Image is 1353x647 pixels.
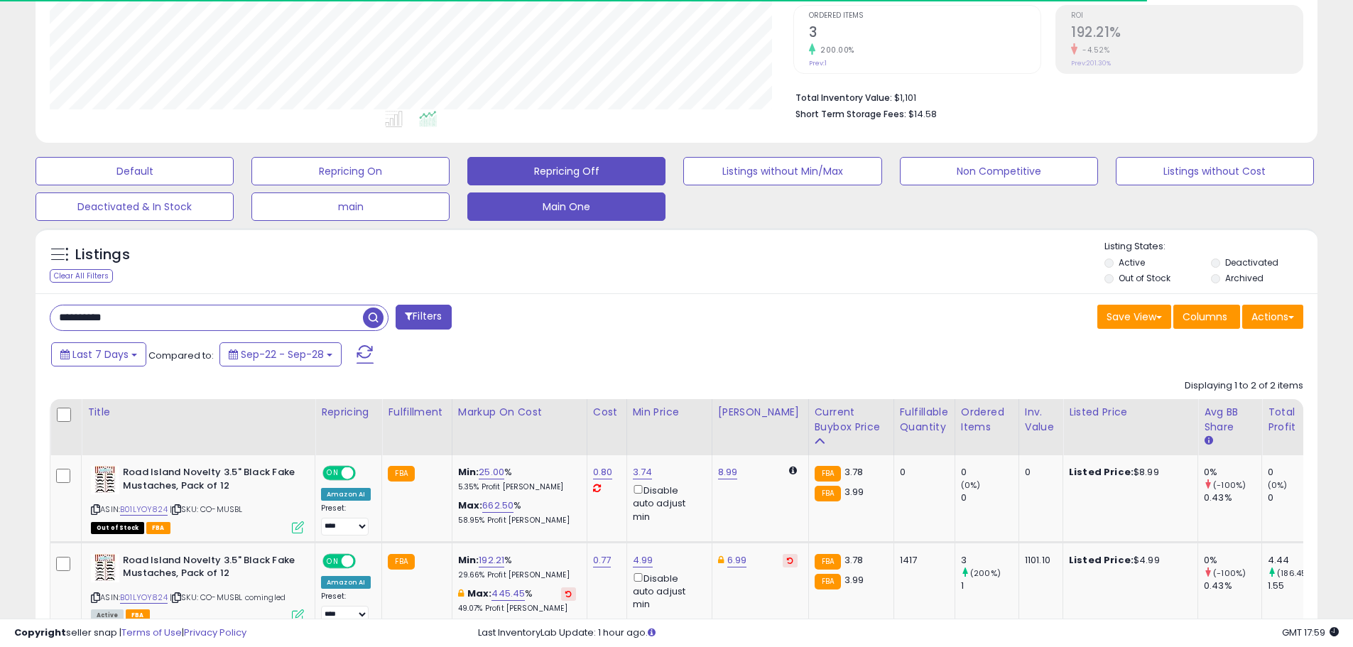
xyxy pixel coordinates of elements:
[91,466,119,494] img: 51Ey-bNH+-L._SL40_.jpg
[633,465,653,479] a: 3.74
[458,553,479,567] b: Min:
[458,499,483,512] b: Max:
[396,305,451,330] button: Filters
[1277,567,1316,579] small: (186.45%)
[1025,554,1052,567] div: 1101.10
[1204,466,1261,479] div: 0%
[467,192,665,221] button: Main One
[1204,580,1261,592] div: 0.43%
[87,405,309,420] div: Title
[321,504,371,535] div: Preset:
[91,522,144,534] span: All listings that are currently out of stock and unavailable for purchase on Amazon
[795,108,906,120] b: Short Term Storage Fees:
[727,553,747,567] a: 6.99
[844,465,864,479] span: 3.78
[14,626,66,639] strong: Copyright
[458,587,576,614] div: %
[1077,45,1109,55] small: -4.52%
[961,580,1018,592] div: 1
[844,485,864,499] span: 3.99
[324,467,342,479] span: ON
[809,24,1040,43] h2: 3
[388,405,445,420] div: Fulfillment
[961,491,1018,504] div: 0
[961,554,1018,567] div: 3
[1119,256,1145,268] label: Active
[458,466,576,492] div: %
[91,466,304,532] div: ASIN:
[1268,405,1320,435] div: Total Profit
[961,405,1013,435] div: Ordered Items
[458,554,576,580] div: %
[1183,310,1227,324] span: Columns
[219,342,342,366] button: Sep-22 - Sep-28
[1116,157,1314,185] button: Listings without Cost
[50,269,113,283] div: Clear All Filters
[961,466,1018,479] div: 0
[900,405,949,435] div: Fulfillable Quantity
[718,465,738,479] a: 8.99
[354,467,376,479] span: OFF
[479,553,504,567] a: 192.21
[184,626,246,639] a: Privacy Policy
[170,504,243,515] span: | SKU: CO-MUSBL
[251,157,450,185] button: Repricing On
[452,399,587,455] th: The percentage added to the cost of goods (COGS) that forms the calculator for Min & Max prices.
[458,482,576,492] p: 5.35% Profit [PERSON_NAME]
[815,45,854,55] small: 200.00%
[458,516,576,526] p: 58.95% Profit [PERSON_NAME]
[633,570,701,611] div: Disable auto adjust min
[36,157,234,185] button: Default
[1268,580,1325,592] div: 1.55
[1204,405,1256,435] div: Avg BB Share
[123,466,295,496] b: Road Island Novelty 3.5" Black Fake Mustaches, Pack of 12
[458,570,576,580] p: 29.66% Profit [PERSON_NAME]
[1213,567,1246,579] small: (-100%)
[900,554,944,567] div: 1417
[354,555,376,567] span: OFF
[36,192,234,221] button: Deactivated & In Stock
[1204,554,1261,567] div: 0%
[1069,465,1134,479] b: Listed Price:
[321,488,371,501] div: Amazon AI
[478,626,1339,640] div: Last InventoryLab Update: 1 hour ago.
[1282,626,1339,639] span: 2025-10-6 17:59 GMT
[815,574,841,589] small: FBA
[809,12,1040,20] span: Ordered Items
[900,466,944,479] div: 0
[1025,466,1052,479] div: 0
[1025,405,1057,435] div: Inv. value
[1225,272,1264,284] label: Archived
[1069,554,1187,567] div: $4.99
[388,554,414,570] small: FBA
[121,626,182,639] a: Terms of Use
[970,567,1001,579] small: (200%)
[482,499,514,513] a: 662.50
[72,347,129,361] span: Last 7 Days
[458,604,576,614] p: 49.07% Profit [PERSON_NAME]
[458,405,581,420] div: Markup on Cost
[795,92,892,104] b: Total Inventory Value:
[1069,466,1187,479] div: $8.99
[51,342,146,366] button: Last 7 Days
[251,192,450,221] button: main
[1225,256,1278,268] label: Deactivated
[1268,491,1325,504] div: 0
[815,554,841,570] small: FBA
[1097,305,1171,329] button: Save View
[241,347,324,361] span: Sep-22 - Sep-28
[1242,305,1303,329] button: Actions
[146,522,170,534] span: FBA
[908,107,937,121] span: $14.58
[900,157,1098,185] button: Non Competitive
[1069,553,1134,567] b: Listed Price:
[321,592,371,624] div: Preset:
[1071,59,1111,67] small: Prev: 201.30%
[1069,405,1192,420] div: Listed Price
[795,88,1293,105] li: $1,101
[123,554,295,584] b: Road Island Novelty 3.5" Black Fake Mustaches, Pack of 12
[148,349,214,362] span: Compared to:
[633,553,653,567] a: 4.99
[1268,466,1325,479] div: 0
[14,626,246,640] div: seller snap | |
